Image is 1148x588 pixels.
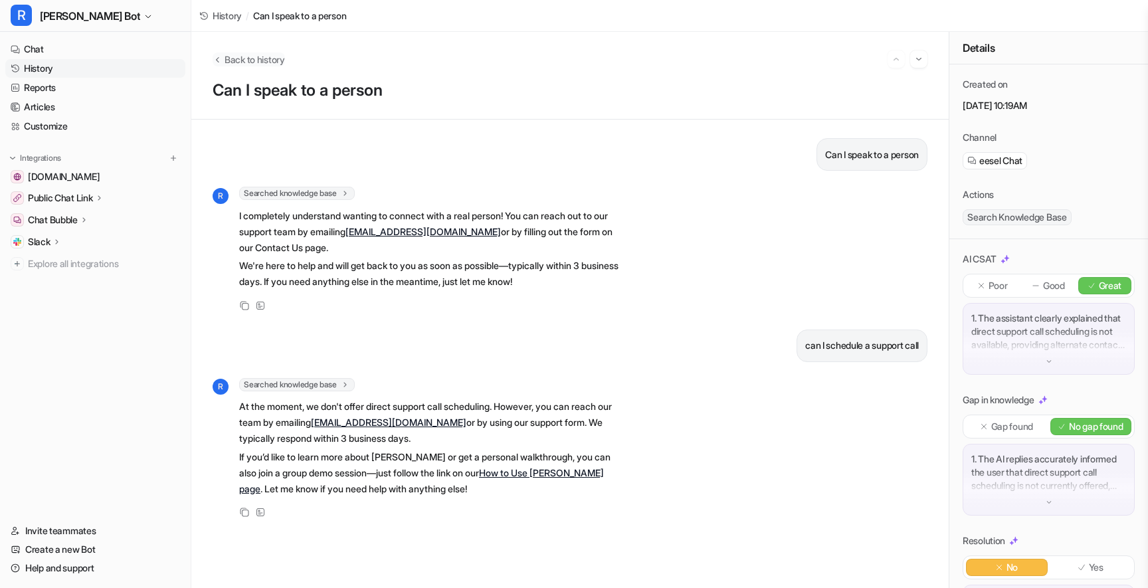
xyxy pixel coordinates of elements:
[13,194,21,202] img: Public Chat Link
[892,53,901,65] img: Previous session
[1044,498,1054,507] img: down-arrow
[8,153,17,163] img: expand menu
[914,53,923,65] img: Next session
[5,78,185,97] a: Reports
[213,9,242,23] span: History
[11,5,32,26] span: R
[5,559,185,577] a: Help and support
[963,99,1135,112] p: [DATE] 10:19AM
[805,338,919,353] p: can I schedule a support call
[963,393,1034,407] p: Gap in knowledge
[13,173,21,181] img: getrella.com
[967,154,1022,167] a: eesel Chat
[1069,420,1123,433] p: No gap found
[239,467,604,494] a: How to Use [PERSON_NAME] page
[239,378,355,391] span: Searched knowledge base
[991,420,1033,433] p: Gap found
[28,235,50,248] p: Slack
[963,131,997,144] p: Channel
[989,279,1008,292] p: Poor
[5,254,185,273] a: Explore all integrations
[963,188,994,201] p: Actions
[5,59,185,78] a: History
[246,9,249,23] span: /
[253,9,347,23] span: Can I speak to a person
[213,379,229,395] span: R
[239,399,628,446] p: At the moment, we don't offer direct support call scheduling. However, you can reach our team by ...
[888,50,905,68] button: Go to previous session
[213,81,927,100] h1: Can I speak to a person
[199,9,242,23] a: History
[239,187,355,200] span: Searched knowledge base
[979,154,1022,167] span: eesel Chat
[28,213,78,227] p: Chat Bubble
[825,147,919,163] p: Can I speak to a person
[963,534,1005,547] p: Resolution
[40,7,140,25] span: [PERSON_NAME] Bot
[169,153,178,163] img: menu_add.svg
[13,216,21,224] img: Chat Bubble
[5,117,185,136] a: Customize
[5,151,65,165] button: Integrations
[1044,357,1054,366] img: down-arrow
[213,52,285,66] button: Back to history
[345,226,501,237] a: [EMAIL_ADDRESS][DOMAIN_NAME]
[20,153,61,163] p: Integrations
[28,253,180,274] span: Explore all integrations
[971,452,1126,492] p: 1. The AI replies accurately informed the user that direct support call scheduling is not current...
[5,522,185,540] a: Invite teammates
[11,257,24,270] img: explore all integrations
[963,252,997,266] p: AI CSAT
[28,170,100,183] span: [DOMAIN_NAME]
[967,156,977,165] img: eeselChat
[213,188,229,204] span: R
[239,449,628,497] p: If you’d like to learn more about [PERSON_NAME] or get a personal walkthrough, you can also join ...
[5,540,185,559] a: Create a new Bot
[5,40,185,58] a: Chat
[910,50,927,68] button: Go to next session
[5,167,185,186] a: getrella.com[DOMAIN_NAME]
[5,98,185,116] a: Articles
[963,78,1008,91] p: Created on
[963,209,1072,225] span: Search Knowledge Base
[28,191,93,205] p: Public Chat Link
[1099,279,1122,292] p: Great
[1043,279,1065,292] p: Good
[971,312,1126,351] p: 1. The assistant clearly explained that direct support call scheduling is not available, providin...
[1006,561,1018,574] p: No
[239,258,628,290] p: We're here to help and will get back to you as soon as possible—typically within 3 business days....
[239,208,628,256] p: I completely understand wanting to connect with a real person! You can reach out to our support t...
[225,52,285,66] span: Back to history
[311,417,466,428] a: [EMAIL_ADDRESS][DOMAIN_NAME]
[1089,561,1103,574] p: Yes
[13,238,21,246] img: Slack
[949,32,1148,64] div: Details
